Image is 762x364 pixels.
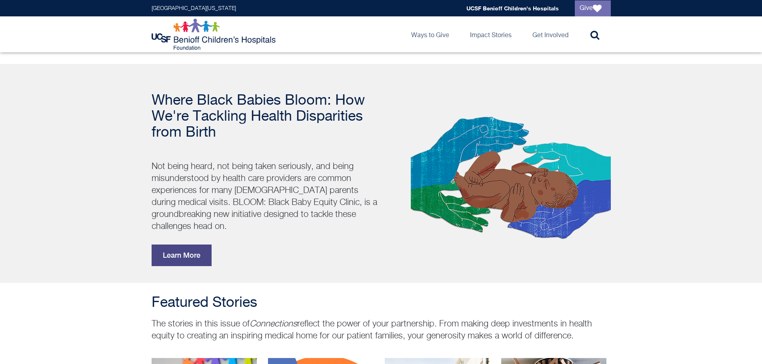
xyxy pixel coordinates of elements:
a: Learn More [152,245,212,266]
p: Not being heard, not being taken seriously, and being misunderstood by health care providers are ... [152,161,380,233]
p: The stories in this issue of reflect the power of your partnership. From making deep investments ... [152,318,611,342]
a: Give [575,0,611,16]
img: bloom-landing-edit1.png [411,92,611,265]
h2: Where Black Babies Bloom: How We're Tackling Health Disparities from Birth [152,93,380,141]
a: [GEOGRAPHIC_DATA][US_STATE] [152,6,236,11]
h2: Featured Stories [152,295,611,311]
a: Ways to Give [405,16,456,52]
img: Logo for UCSF Benioff Children's Hospitals Foundation [152,18,278,50]
a: Impact Stories [464,16,518,52]
a: UCSF Benioff Children's Hospitals [466,5,559,12]
a: Get Involved [526,16,575,52]
em: Connections [250,320,297,328]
